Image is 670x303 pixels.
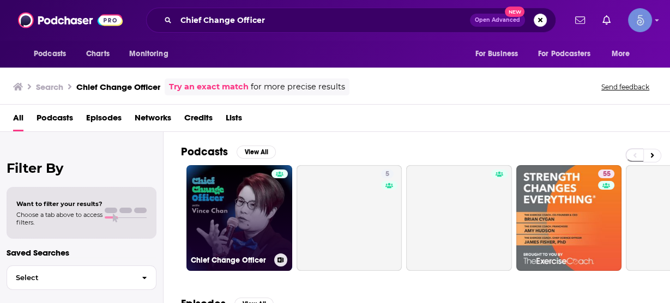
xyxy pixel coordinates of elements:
[16,200,102,208] span: Want to filter your results?
[16,211,102,226] span: Choose a tab above to access filters.
[475,17,520,23] span: Open Advanced
[598,82,653,92] button: Send feedback
[86,109,122,131] a: Episodes
[129,46,168,62] span: Monitoring
[251,81,345,93] span: for more precise results
[7,247,156,258] p: Saved Searches
[135,109,171,131] a: Networks
[76,82,160,92] h3: Chief Change Officer
[381,169,394,178] a: 5
[34,46,66,62] span: Podcasts
[191,256,270,265] h3: Chief Change Officer
[13,109,23,131] a: All
[169,81,249,93] a: Try an exact match
[7,265,156,290] button: Select
[602,169,610,180] span: 55
[26,44,80,64] button: open menu
[37,109,73,131] a: Podcasts
[297,165,402,271] a: 5
[36,82,63,92] h3: Search
[385,169,389,180] span: 5
[516,165,622,271] a: 55
[628,8,652,32] img: User Profile
[598,169,614,178] a: 55
[237,146,276,159] button: View All
[7,160,156,176] h2: Filter By
[146,8,556,33] div: Search podcasts, credits, & more...
[181,145,228,159] h2: Podcasts
[7,274,133,281] span: Select
[467,44,532,64] button: open menu
[86,46,110,62] span: Charts
[598,11,615,29] a: Show notifications dropdown
[571,11,589,29] a: Show notifications dropdown
[79,44,116,64] a: Charts
[612,46,630,62] span: More
[176,11,470,29] input: Search podcasts, credits, & more...
[181,145,276,159] a: PodcastsView All
[628,8,652,32] button: Show profile menu
[122,44,182,64] button: open menu
[531,44,606,64] button: open menu
[628,8,652,32] span: Logged in as Spiral5-G1
[604,44,644,64] button: open menu
[184,109,213,131] a: Credits
[538,46,590,62] span: For Podcasters
[226,109,242,131] a: Lists
[186,165,292,271] a: Chief Change Officer
[505,7,524,17] span: New
[475,46,518,62] span: For Business
[18,10,123,31] img: Podchaser - Follow, Share and Rate Podcasts
[470,14,525,27] button: Open AdvancedNew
